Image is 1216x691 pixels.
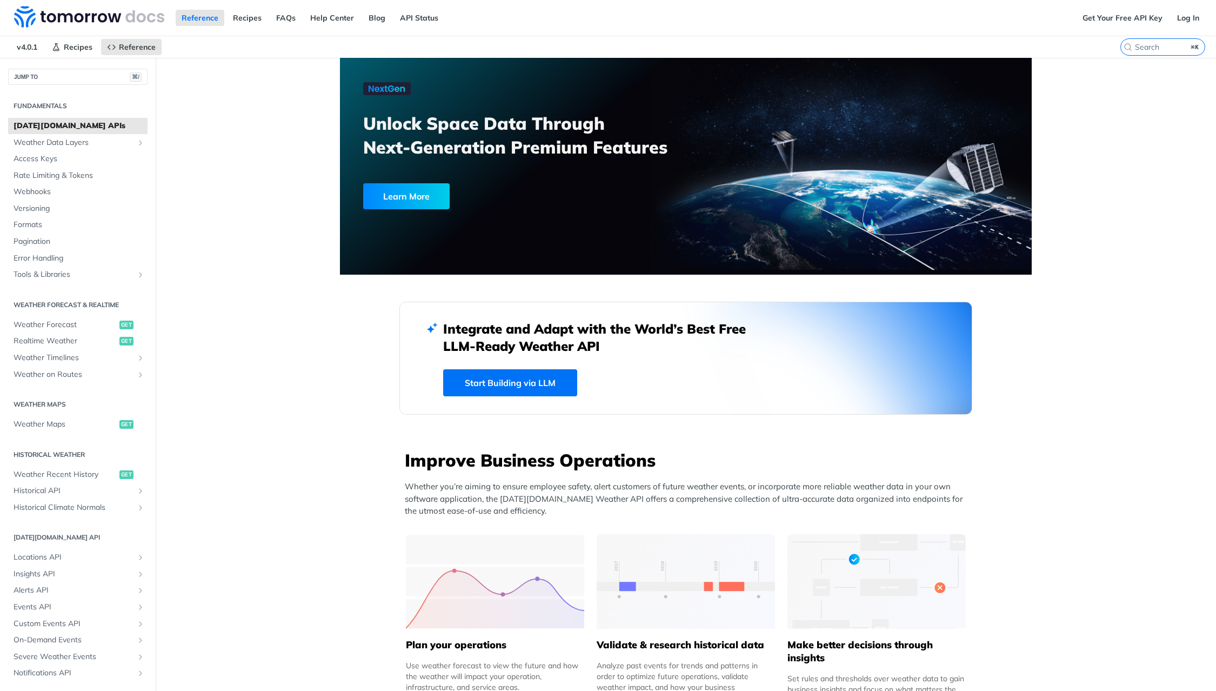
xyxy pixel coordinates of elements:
a: Weather Recent Historyget [8,467,148,483]
button: Show subpages for Tools & Libraries [136,270,145,279]
a: Weather Forecastget [8,317,148,333]
a: [DATE][DOMAIN_NAME] APIs [8,118,148,134]
span: [DATE][DOMAIN_NAME] APIs [14,121,145,131]
a: Get Your Free API Key [1077,10,1168,26]
a: Reference [101,39,162,55]
span: Weather Recent History [14,469,117,480]
button: Show subpages for Severe Weather Events [136,653,145,661]
span: Weather Data Layers [14,137,133,148]
a: Locations APIShow subpages for Locations API [8,549,148,566]
h3: Unlock Space Data Through Next-Generation Premium Features [363,111,698,159]
span: Access Keys [14,154,145,164]
a: FAQs [270,10,302,26]
h2: Historical Weather [8,450,148,460]
span: get [119,337,133,345]
span: Weather Maps [14,419,117,430]
img: a22d113-group-496-32x.svg [787,534,966,629]
button: Show subpages for Notifications API [136,669,145,677]
span: Reference [119,42,156,52]
a: Log In [1171,10,1205,26]
a: Historical Climate NormalsShow subpages for Historical Climate Normals [8,500,148,516]
a: Formats [8,217,148,233]
span: get [119,420,133,429]
button: Show subpages for Events API [136,603,145,612]
a: On-Demand EventsShow subpages for On-Demand Events [8,632,148,648]
span: Notifications API [14,668,133,679]
a: Notifications APIShow subpages for Notifications API [8,665,148,681]
span: Webhooks [14,187,145,197]
a: Learn More [363,183,631,209]
a: Blog [363,10,391,26]
kbd: ⌘K [1188,42,1202,52]
div: Learn More [363,183,450,209]
button: JUMP TO⌘/ [8,69,148,85]
span: ⌘/ [130,72,142,82]
span: get [119,470,133,479]
span: Weather on Routes [14,369,133,380]
h2: Weather Maps [8,400,148,409]
span: Historical API [14,486,133,496]
a: Tools & LibrariesShow subpages for Tools & Libraries [8,267,148,283]
a: Recipes [46,39,98,55]
button: Show subpages for Weather Data Layers [136,138,145,147]
h3: Improve Business Operations [405,448,972,472]
span: Insights API [14,569,133,580]
button: Show subpages for Historical Climate Normals [136,503,145,512]
span: Historical Climate Normals [14,502,133,513]
a: Rate Limiting & Tokens [8,168,148,184]
h2: Fundamentals [8,101,148,111]
span: Pagination [14,236,145,247]
img: 39565e8-group-4962x.svg [406,534,584,629]
span: Alerts API [14,585,133,596]
a: Webhooks [8,184,148,200]
a: Alerts APIShow subpages for Alerts API [8,582,148,599]
a: Error Handling [8,250,148,267]
p: Whether you’re aiming to ensure employee safety, alert customers of future weather events, or inc... [405,481,972,517]
a: Events APIShow subpages for Events API [8,599,148,615]
a: Custom Events APIShow subpages for Custom Events API [8,616,148,632]
button: Show subpages for On-Demand Events [136,636,145,645]
a: Pagination [8,234,148,250]
a: Reference [176,10,224,26]
span: Severe Weather Events [14,652,133,662]
span: Error Handling [14,253,145,264]
span: Rate Limiting & Tokens [14,170,145,181]
h2: Weather Forecast & realtime [8,300,148,310]
a: Recipes [227,10,268,26]
button: Show subpages for Alerts API [136,586,145,595]
a: Weather Data LayersShow subpages for Weather Data Layers [8,135,148,151]
button: Show subpages for Custom Events API [136,620,145,628]
a: Help Center [304,10,360,26]
h2: [DATE][DOMAIN_NAME] API [8,533,148,542]
a: Realtime Weatherget [8,333,148,349]
span: get [119,321,133,329]
button: Show subpages for Insights API [136,570,145,579]
img: 13d7ca0-group-496-2.svg [597,534,775,629]
a: Weather TimelinesShow subpages for Weather Timelines [8,350,148,366]
a: API Status [394,10,444,26]
span: Tools & Libraries [14,269,133,280]
h5: Make better decisions through insights [787,639,966,665]
a: Access Keys [8,151,148,167]
span: Weather Forecast [14,320,117,330]
span: Realtime Weather [14,336,117,347]
span: Events API [14,602,133,613]
a: Weather Mapsget [8,416,148,433]
img: NextGen [363,82,411,95]
a: Historical APIShow subpages for Historical API [8,483,148,499]
span: v4.0.1 [11,39,43,55]
span: Recipes [64,42,92,52]
svg: Search [1124,43,1132,51]
span: Weather Timelines [14,353,133,363]
img: Tomorrow.io Weather API Docs [14,6,164,28]
span: Locations API [14,552,133,563]
button: Show subpages for Weather Timelines [136,354,145,362]
h5: Validate & research historical data [597,639,775,652]
a: Start Building via LLM [443,369,577,396]
a: Severe Weather EventsShow subpages for Severe Weather Events [8,649,148,665]
button: Show subpages for Historical API [136,487,145,495]
a: Weather on RoutesShow subpages for Weather on Routes [8,367,148,383]
span: Versioning [14,203,145,214]
a: Versioning [8,201,148,217]
span: Custom Events API [14,619,133,629]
